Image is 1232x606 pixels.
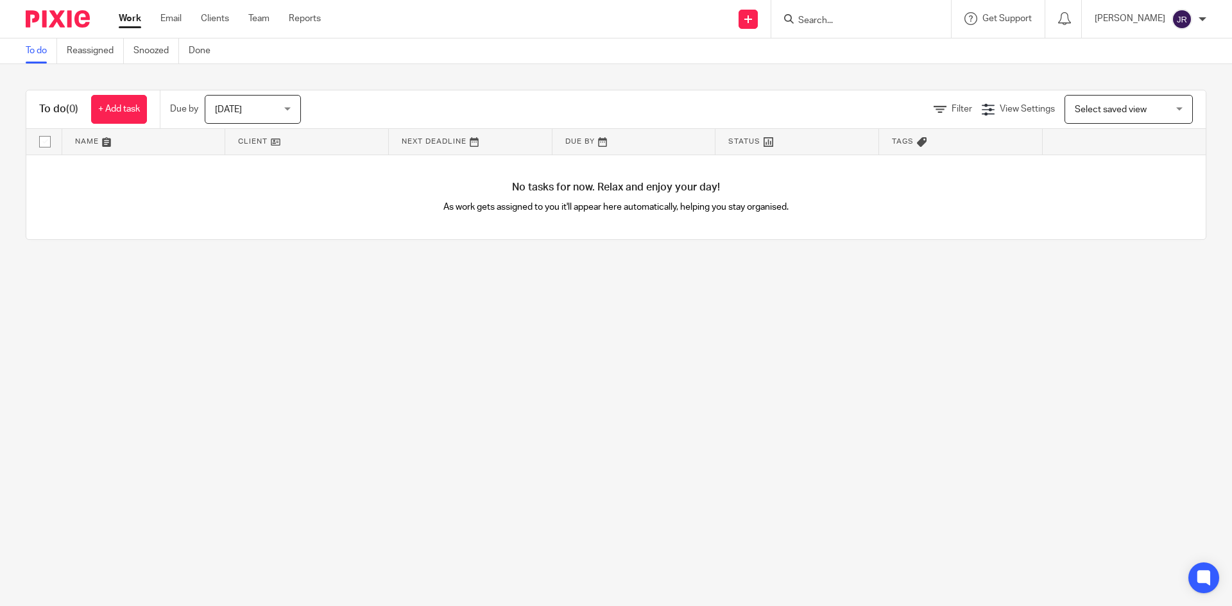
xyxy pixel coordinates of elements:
[189,38,220,63] a: Done
[26,10,90,28] img: Pixie
[170,103,198,115] p: Due by
[892,138,914,145] span: Tags
[952,105,972,114] span: Filter
[133,38,179,63] a: Snoozed
[67,38,124,63] a: Reassigned
[201,12,229,25] a: Clients
[160,12,182,25] a: Email
[1000,105,1055,114] span: View Settings
[91,95,147,124] a: + Add task
[982,14,1032,23] span: Get Support
[119,12,141,25] a: Work
[26,181,1206,194] h4: No tasks for now. Relax and enjoy your day!
[1095,12,1165,25] p: [PERSON_NAME]
[26,38,57,63] a: To do
[289,12,321,25] a: Reports
[66,104,78,114] span: (0)
[215,105,242,114] span: [DATE]
[797,15,912,27] input: Search
[248,12,269,25] a: Team
[39,103,78,116] h1: To do
[321,201,911,214] p: As work gets assigned to you it'll appear here automatically, helping you stay organised.
[1075,105,1147,114] span: Select saved view
[1172,9,1192,29] img: svg%3E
